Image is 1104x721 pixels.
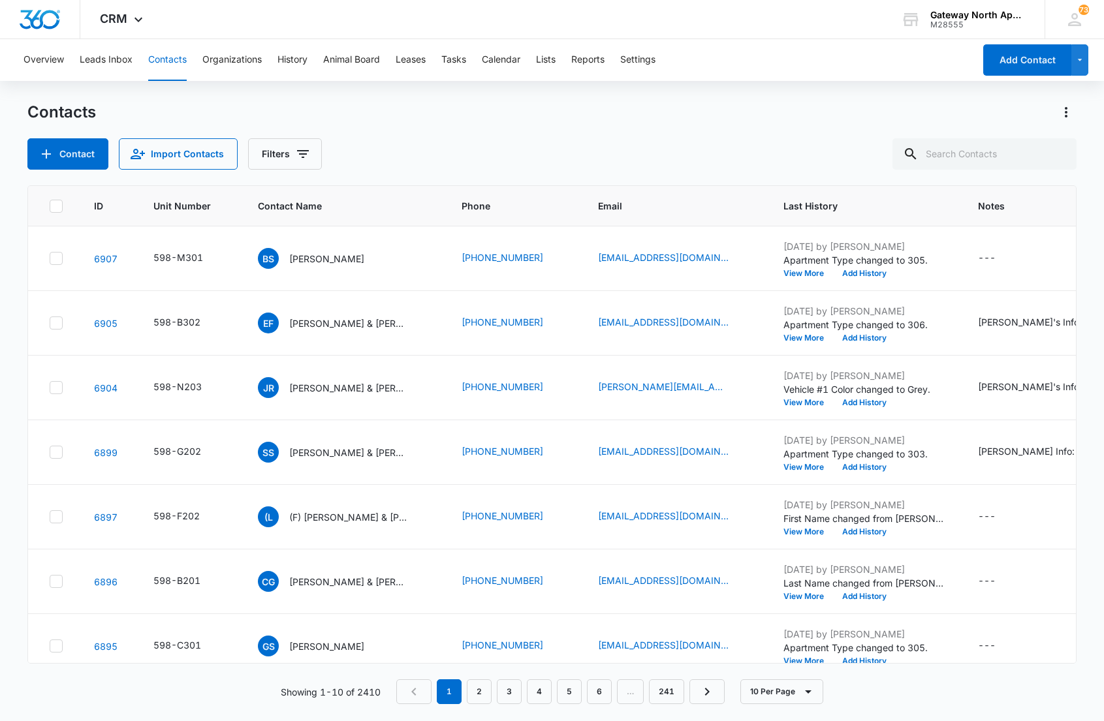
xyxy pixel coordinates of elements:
[978,509,1019,525] div: Notes - - Select to Edit Field
[148,39,187,81] button: Contacts
[497,679,522,704] a: Page 3
[258,248,388,269] div: Contact Name - Brian Snachez - Select to Edit Field
[289,510,407,524] p: (F) [PERSON_NAME] & [PERSON_NAME] & [PERSON_NAME]
[94,447,118,458] a: Navigate to contact details page for Stephen Skare & Yong Hamilton
[783,239,947,253] p: [DATE] by [PERSON_NAME]
[783,304,947,318] p: [DATE] by [PERSON_NAME]
[783,334,833,342] button: View More
[94,318,118,329] a: Navigate to contact details page for Emma French & Fernando Duarte
[598,574,729,587] a: [EMAIL_ADDRESS][DOMAIN_NAME]
[783,433,947,447] p: [DATE] by [PERSON_NAME]
[467,679,492,704] a: Page 2
[1056,102,1077,123] button: Actions
[281,685,381,699] p: Showing 1-10 of 2410
[783,399,833,407] button: View More
[783,463,833,471] button: View More
[462,315,543,329] a: [PHONE_NUMBER]
[462,638,567,654] div: Phone - (303) 434-8181 - Select to Edit Field
[94,512,118,523] a: Navigate to contact details page for (F) Lilia Castaneda & Gonzalo Santos & Tania C. Santos
[396,679,725,704] nav: Pagination
[94,641,118,652] a: Navigate to contact details page for Gonzalo Santos
[783,382,947,396] p: Vehicle #1 Color changed to Grey.
[482,39,520,81] button: Calendar
[289,381,407,395] p: [PERSON_NAME] & [PERSON_NAME]
[783,592,833,600] button: View More
[462,251,567,266] div: Phone - (303) 776-0115 - Select to Edit Field
[27,102,96,122] h1: Contacts
[598,638,729,652] a: [EMAIL_ADDRESS][DOMAIN_NAME]
[978,444,1098,460] div: Notes - Yong Hamilton Info: - Select to Edit Field
[536,39,556,81] button: Lists
[978,574,1019,589] div: Notes - - Select to Edit Field
[323,39,380,81] button: Animal Board
[462,638,543,652] a: [PHONE_NUMBER]
[153,444,225,460] div: Unit Number - 598-G202 - Select to Edit Field
[462,380,543,393] a: [PHONE_NUMBER]
[80,39,133,81] button: Leads Inbox
[153,638,201,652] div: 598-C301
[462,251,543,264] a: [PHONE_NUMBER]
[978,638,996,654] div: ---
[783,318,947,331] p: Apartment Type changed to 306.
[598,380,752,395] div: Email - maria.stephh3@gmail.com - Select to Edit Field
[289,252,364,266] p: [PERSON_NAME]
[598,251,752,266] div: Email - briansanc07@hotmail.com - Select to Edit Field
[527,679,552,704] a: Page 4
[740,679,823,704] button: 10 Per Page
[598,444,752,460] div: Email - bigbongcafe@gmail.com - Select to Edit Field
[462,199,548,213] span: Phone
[598,380,729,393] a: [PERSON_NAME][EMAIL_ADDRESS][DOMAIN_NAME]
[396,39,426,81] button: Leases
[462,574,567,589] div: Phone - (720) 400-5632 - Select to Edit Field
[930,20,1026,29] div: account id
[153,251,203,264] div: 598-M301
[783,369,947,382] p: [DATE] by [PERSON_NAME]
[598,199,733,213] span: Email
[978,380,1082,393] div: [PERSON_NAME]'s Info:
[983,44,1071,76] button: Add Contact
[441,39,466,81] button: Tasks
[1079,5,1089,15] span: 73
[258,442,279,463] span: SS
[289,316,407,330] p: [PERSON_NAME] & [PERSON_NAME]
[598,315,752,331] div: Email - emmafrench716@gmail.com - Select to Edit Field
[978,444,1075,458] div: [PERSON_NAME] Info:
[978,315,1082,329] div: [PERSON_NAME]'s Info:
[587,679,612,704] a: Page 6
[892,138,1077,170] input: Search Contacts
[833,657,896,665] button: Add History
[248,138,322,170] button: Filters
[783,512,947,525] p: First Name changed from [PERSON_NAME] to (F) [PERSON_NAME].
[258,571,279,592] span: CG
[153,199,227,213] span: Unit Number
[978,638,1019,654] div: Notes - - Select to Edit Field
[258,199,411,213] span: Contact Name
[94,576,118,587] a: Navigate to contact details page for Crystal Gonzales & Branson Gonzales
[833,334,896,342] button: Add History
[258,248,279,269] span: BS
[783,641,947,654] p: Apartment Type changed to 305.
[289,639,364,653] p: [PERSON_NAME]
[462,444,567,460] div: Phone - (307) 343-0547 - Select to Edit Field
[783,657,833,665] button: View More
[153,380,202,393] div: 598-N203
[833,592,896,600] button: Add History
[783,528,833,536] button: View More
[153,574,224,589] div: Unit Number - 598-B201 - Select to Edit Field
[258,313,279,333] span: EF
[153,444,201,458] div: 598-G202
[1079,5,1089,15] div: notifications count
[462,574,543,587] a: [PHONE_NUMBER]
[462,315,567,331] div: Phone - (970) 821-5725 - Select to Edit Field
[258,377,279,398] span: JR
[153,574,200,587] div: 598-B201
[289,575,407,589] p: [PERSON_NAME] & [PERSON_NAME]
[620,39,655,81] button: Settings
[462,509,543,523] a: [PHONE_NUMBER]
[27,138,108,170] button: Add Contact
[833,528,896,536] button: Add History
[258,313,430,333] div: Contact Name - Emma French & Fernando Duarte - Select to Edit Field
[462,444,543,458] a: [PHONE_NUMBER]
[598,638,752,654] div: Email - gonzalosantos745@gmail.com - Select to Edit Field
[24,39,64,81] button: Overview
